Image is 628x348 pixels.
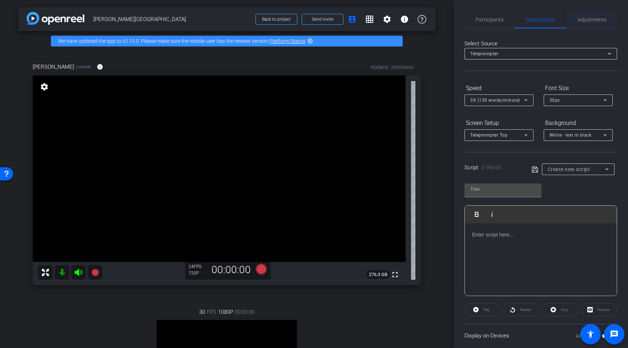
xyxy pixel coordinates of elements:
mat-icon: settings [39,82,49,91]
div: 00:00:00 [207,264,255,276]
span: Teleprompter [470,51,498,56]
button: Italic (⌘I) [485,207,499,222]
button: Send invite [302,14,343,25]
mat-icon: highlight_off [307,38,313,44]
span: FPS [194,264,201,269]
span: 30 [199,308,205,316]
mat-icon: accessibility [586,330,595,339]
span: Create new script [548,166,590,172]
button: Bold (⌘B) [470,207,484,222]
mat-icon: info [97,64,103,70]
span: White - text in black [549,133,592,138]
span: [PERSON_NAME] [33,63,74,71]
div: ROOM ID: 785599469 [371,64,414,71]
div: Select Source [464,40,617,48]
div: Speed [464,82,534,94]
mat-icon: info [400,15,409,24]
div: Script [464,163,522,172]
span: Chrome [76,64,91,70]
div: Background [544,117,613,129]
div: Screen Setup [464,117,534,129]
span: Teleprompter Top [470,133,507,138]
span: 3X (130 words/minute) [470,98,520,103]
span: Adjustments [577,17,606,22]
span: Back to project [262,17,291,22]
span: Send invite [312,16,333,22]
div: Display on Devices [464,324,617,347]
span: 00:00:00 [235,308,254,316]
mat-icon: fullscreen [391,270,399,279]
span: FPS [207,308,216,316]
span: Teleprompter [526,17,555,22]
input: Title [470,185,536,194]
mat-icon: message [610,330,619,339]
span: 276.3 GB [366,270,390,279]
mat-icon: settings [383,15,391,24]
label: All Devices [576,332,602,340]
mat-icon: account_box [348,15,357,24]
img: app-logo [27,12,84,25]
div: We have updated the app to v2.15.0. Please make sure the mobile user has the newest version. [51,36,403,46]
span: 1080P [218,308,233,316]
span: 0 Words [482,164,502,171]
div: Font Size [544,82,613,94]
mat-icon: grid_on [365,15,374,24]
span: Participants [476,17,503,22]
a: Platform Status [269,38,305,44]
button: Back to project [255,14,297,25]
span: [PERSON_NAME][GEOGRAPHIC_DATA] [93,12,251,27]
span: 30px [549,98,560,103]
div: 720P [189,270,207,276]
div: 24 [189,264,207,270]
